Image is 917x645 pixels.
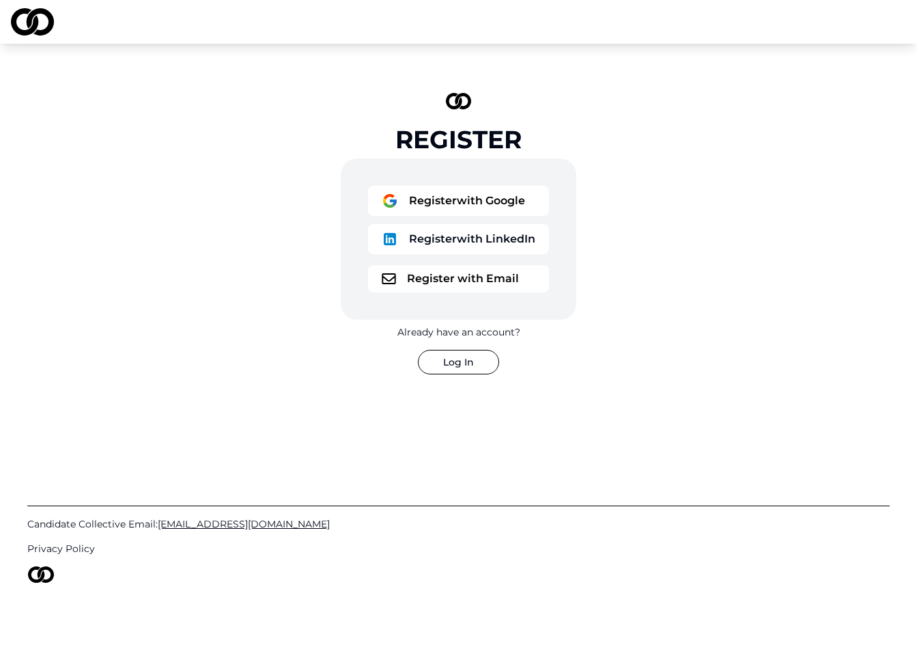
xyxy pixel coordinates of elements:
div: Register [395,126,522,153]
img: logo [11,8,54,36]
button: logoRegisterwith LinkedIn [368,224,549,254]
a: Privacy Policy [27,542,890,555]
img: logo [382,231,398,247]
button: logoRegisterwith Google [368,186,549,216]
img: logo [446,93,472,109]
button: logoRegister with Email [368,265,549,292]
div: Already have an account? [397,325,520,339]
img: logo [382,193,398,209]
img: logo [382,273,396,284]
button: Log In [418,350,499,374]
img: logo [27,566,55,583]
a: Candidate Collective Email:[EMAIL_ADDRESS][DOMAIN_NAME] [27,517,890,531]
span: [EMAIL_ADDRESS][DOMAIN_NAME] [158,518,330,530]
